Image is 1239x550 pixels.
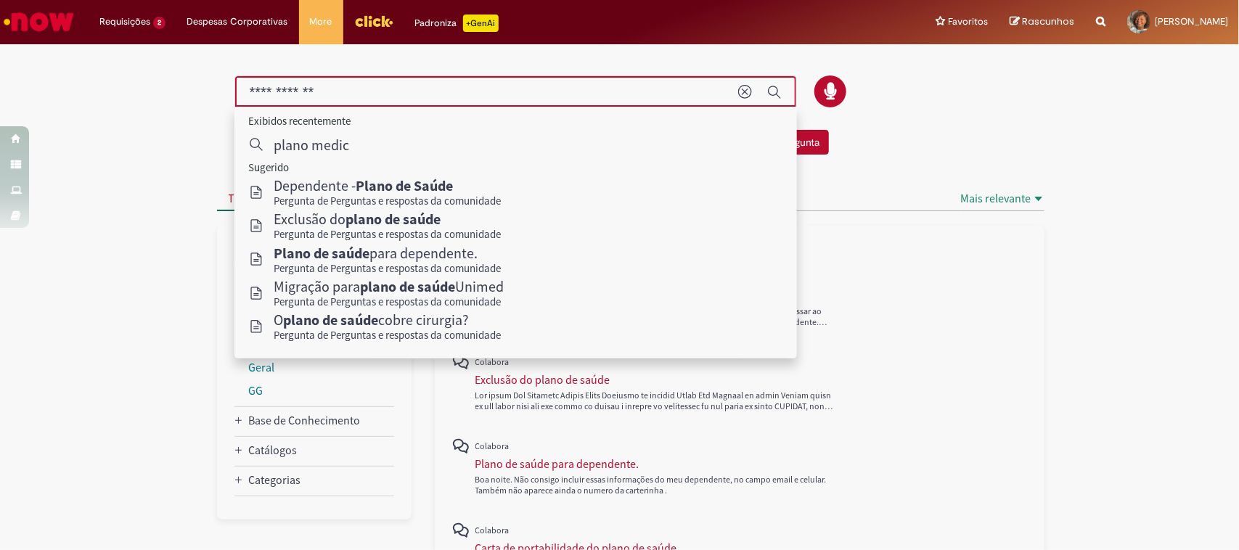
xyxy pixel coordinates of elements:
span: More [310,15,332,29]
span: Rascunhos [1022,15,1074,28]
p: +GenAi [463,15,499,32]
span: [PERSON_NAME] [1155,15,1228,28]
img: click_logo_yellow_360x200.png [354,10,393,32]
img: ServiceNow [1,7,76,36]
span: Favoritos [948,15,988,29]
span: 2 [153,17,165,29]
a: Rascunhos [1010,15,1074,29]
span: Despesas Corporativas [187,15,288,29]
div: Padroniza [415,15,499,32]
span: Requisições [99,15,150,29]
